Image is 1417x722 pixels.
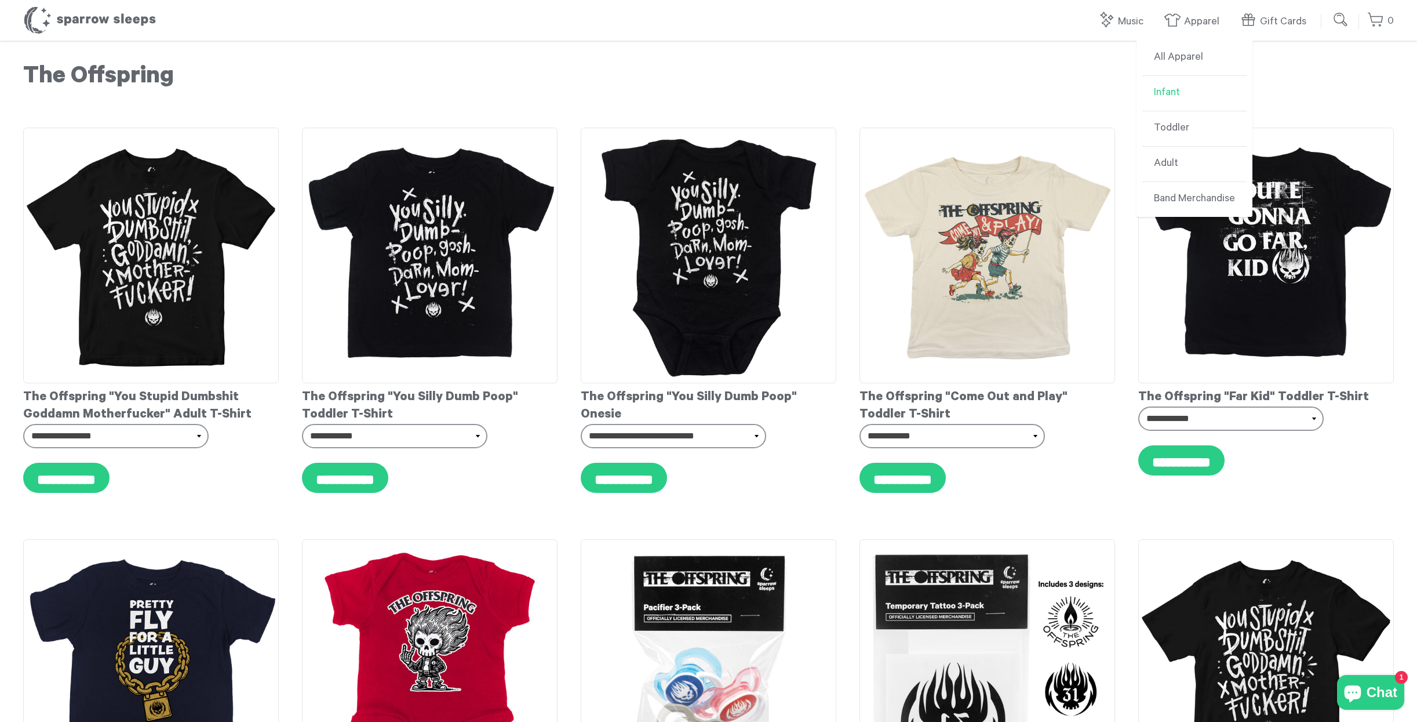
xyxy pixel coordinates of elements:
[1334,675,1408,713] inbox-online-store-chat: Shopify online store chat
[859,128,1115,383] img: TheOffspring-ComeOutAndPlay-ToddlerT-shirt_grande.jpg
[1142,76,1247,111] a: Infant
[581,383,836,424] div: The Offspring "You Silly Dumb Poop" Onesie
[23,128,279,383] img: TheOffspring-YouStupid-AdultT-shirt_grande.jpg
[1329,8,1353,31] input: Submit
[23,383,279,424] div: The Offspring "You Stupid Dumbshit Goddamn Motherfucker" Adult T-Shirt
[1367,9,1394,34] a: 0
[302,128,558,383] img: TheOffspring-YouSilly-ToddlerT-shirt_grande.jpg
[1098,9,1149,34] a: Music
[1138,128,1394,383] img: TheOffspring-GoFar_Back_-ToddlerT-shirt_grande.jpg
[23,64,1394,93] h1: The Offspring
[1240,9,1312,34] a: Gift Cards
[1142,182,1247,217] a: Band Merchandise
[1142,41,1247,76] a: All Apparel
[302,383,558,424] div: The Offspring "You Silly Dumb Poop" Toddler T-Shirt
[859,383,1115,424] div: The Offspring "Come Out and Play" Toddler T-Shirt
[1164,9,1225,34] a: Apparel
[581,128,836,383] img: TheOffspring-YouSilly-Onesie_grande.jpg
[1138,383,1394,407] div: The Offspring "Far Kid" Toddler T-Shirt
[1142,111,1247,147] a: Toddler
[23,6,156,35] h1: Sparrow Sleeps
[1142,147,1247,182] a: Adult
